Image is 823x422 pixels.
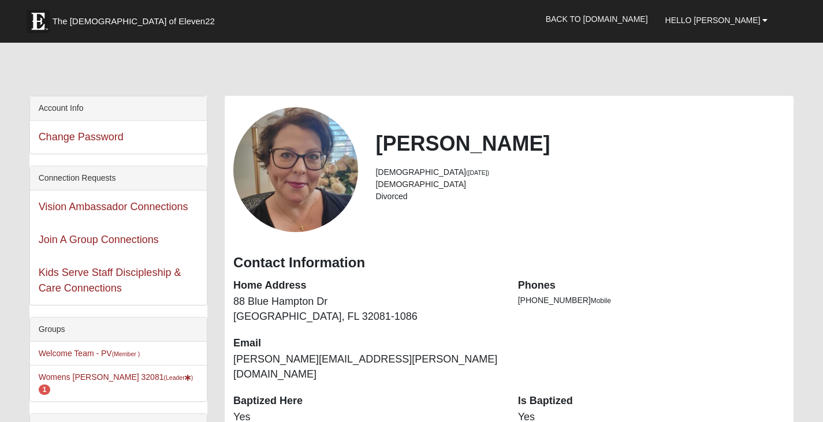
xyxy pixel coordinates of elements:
li: [DEMOGRAPHIC_DATA] [375,178,785,191]
img: Eleven22 logo [27,10,50,33]
li: [DEMOGRAPHIC_DATA] [375,166,785,178]
a: The [DEMOGRAPHIC_DATA] of Eleven22 [21,4,252,33]
dd: 88 Blue Hampton Dr [GEOGRAPHIC_DATA], FL 32081-1086 [233,294,501,324]
div: Account Info [30,96,207,121]
div: Groups [30,318,207,342]
a: Welcome Team - PV(Member ) [39,349,140,358]
a: Vision Ambassador Connections [39,201,188,212]
a: Join A Group Connections [39,234,159,245]
dt: Is Baptized [518,394,785,409]
small: (Member ) [112,350,140,357]
span: Hello [PERSON_NAME] [665,16,761,25]
dd: [PERSON_NAME][EMAIL_ADDRESS][PERSON_NAME][DOMAIN_NAME] [233,352,501,382]
dt: Baptized Here [233,394,501,409]
li: Divorced [375,191,785,203]
small: ([DATE]) [466,169,489,176]
dt: Email [233,336,501,351]
a: Hello [PERSON_NAME] [657,6,777,35]
a: View Fullsize Photo [233,107,358,232]
div: Connection Requests [30,166,207,191]
a: Back to [DOMAIN_NAME] [537,5,657,33]
dt: Phones [518,278,785,293]
dt: Home Address [233,278,501,293]
a: Womens [PERSON_NAME] 32081(Leader) 1 [39,372,193,394]
span: Mobile [591,297,611,305]
h3: Contact Information [233,255,785,271]
h2: [PERSON_NAME] [375,131,785,156]
li: [PHONE_NUMBER] [518,294,785,307]
a: Kids Serve Staff Discipleship & Care Connections [39,267,181,294]
a: Change Password [39,131,124,143]
span: number of pending members [39,384,51,395]
span: The [DEMOGRAPHIC_DATA] of Eleven22 [53,16,215,27]
small: (Leader ) [163,374,193,381]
